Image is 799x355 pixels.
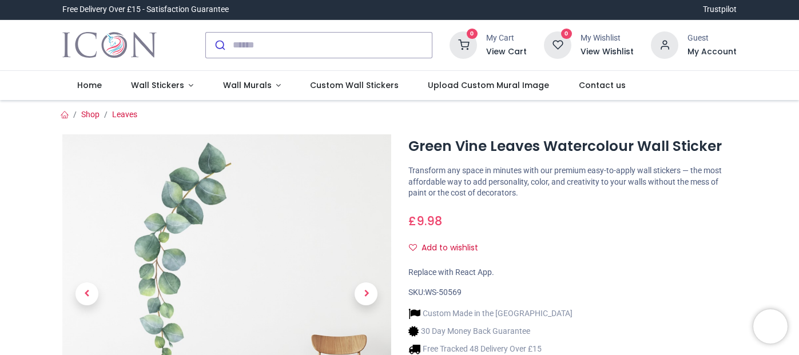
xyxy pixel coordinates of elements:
[408,213,442,229] span: £
[486,33,527,44] div: My Cart
[131,79,184,91] span: Wall Stickers
[467,29,478,39] sup: 0
[561,29,572,39] sup: 0
[310,79,399,91] span: Custom Wall Stickers
[75,282,98,305] span: Previous
[408,267,737,278] div: Replace with React App.
[416,213,442,229] span: 9.98
[703,4,737,15] a: Trustpilot
[355,282,377,305] span: Next
[450,39,477,49] a: 0
[408,238,488,258] button: Add to wishlistAdd to wishlist
[579,79,626,91] span: Contact us
[116,71,208,101] a: Wall Stickers
[687,46,737,58] a: My Account
[62,29,157,61] img: Icon Wall Stickers
[409,244,417,252] i: Add to wishlist
[408,308,573,320] li: Custom Made in the [GEOGRAPHIC_DATA]
[581,46,634,58] a: View Wishlist
[581,33,634,44] div: My Wishlist
[687,33,737,44] div: Guest
[408,165,737,199] p: Transform any space in minutes with our premium easy-to-apply wall stickers — the most affordable...
[223,79,272,91] span: Wall Murals
[544,39,571,49] a: 0
[408,137,737,156] h1: Green Vine Leaves Watercolour Wall Sticker
[408,325,573,337] li: 30 Day Money Back Guarantee
[408,343,573,355] li: Free Tracked 48 Delivery Over £15
[208,71,296,101] a: Wall Murals
[408,287,737,298] div: SKU:
[77,79,102,91] span: Home
[112,110,137,119] a: Leaves
[62,4,229,15] div: Free Delivery Over £15 - Satisfaction Guarantee
[486,46,527,58] a: View Cart
[62,29,157,61] a: Logo of Icon Wall Stickers
[206,33,233,58] button: Submit
[425,288,462,297] span: WS-50569
[753,309,788,344] iframe: Brevo live chat
[81,110,100,119] a: Shop
[428,79,549,91] span: Upload Custom Mural Image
